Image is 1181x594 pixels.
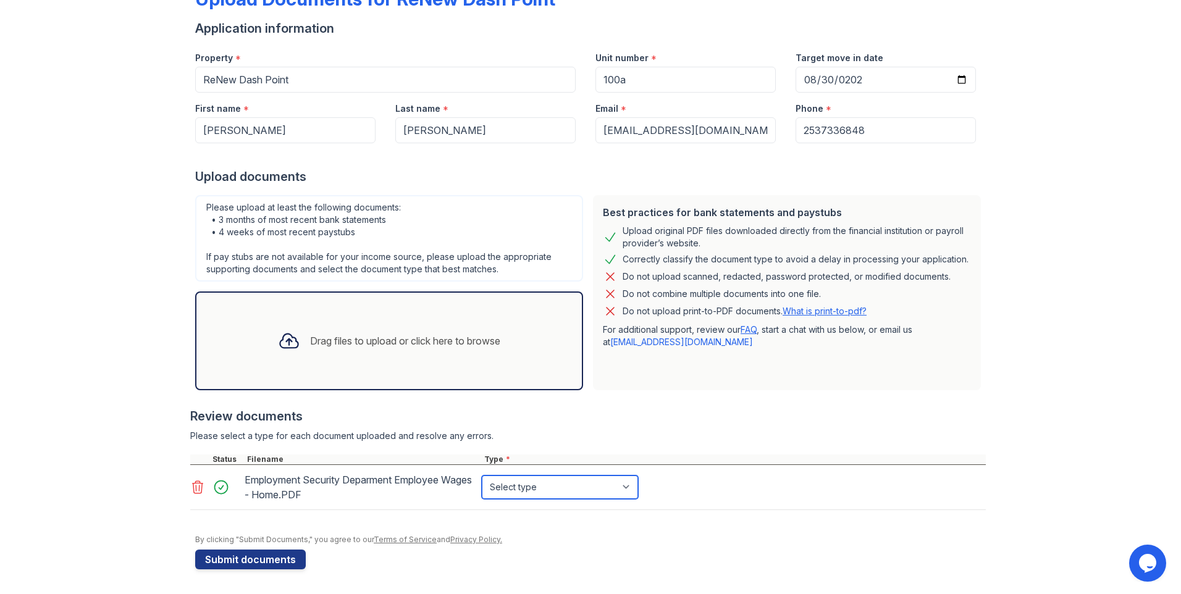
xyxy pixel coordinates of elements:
[623,269,951,284] div: Do not upload scanned, redacted, password protected, or modified documents.
[195,102,241,115] label: First name
[195,535,986,545] div: By clicking "Submit Documents," you agree to our and
[482,454,986,464] div: Type
[623,225,971,249] div: Upload original PDF files downloaded directly from the financial institution or payroll provider’...
[796,102,823,115] label: Phone
[603,324,971,348] p: For additional support, review our , start a chat with us below, or email us at
[245,470,477,504] div: Employment Security Deparment Employee Wages - Home.PDF
[595,52,649,64] label: Unit number
[623,305,867,317] p: Do not upload print-to-PDF documents.
[1129,545,1169,582] iframe: chat widget
[610,337,753,347] a: [EMAIL_ADDRESS][DOMAIN_NAME]
[741,324,757,335] a: FAQ
[195,20,986,37] div: Application information
[595,102,618,115] label: Email
[195,550,306,569] button: Submit documents
[210,454,245,464] div: Status
[310,333,500,348] div: Drag files to upload or click here to browse
[245,454,482,464] div: Filename
[603,205,971,220] div: Best practices for bank statements and paystubs
[195,52,233,64] label: Property
[195,195,583,282] div: Please upload at least the following documents: • 3 months of most recent bank statements • 4 wee...
[395,102,440,115] label: Last name
[190,430,986,442] div: Please select a type for each document uploaded and resolve any errors.
[623,287,821,301] div: Do not combine multiple documents into one file.
[190,408,986,425] div: Review documents
[374,535,437,544] a: Terms of Service
[623,252,969,267] div: Correctly classify the document type to avoid a delay in processing your application.
[195,168,986,185] div: Upload documents
[783,306,867,316] a: What is print-to-pdf?
[796,52,883,64] label: Target move in date
[450,535,502,544] a: Privacy Policy.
